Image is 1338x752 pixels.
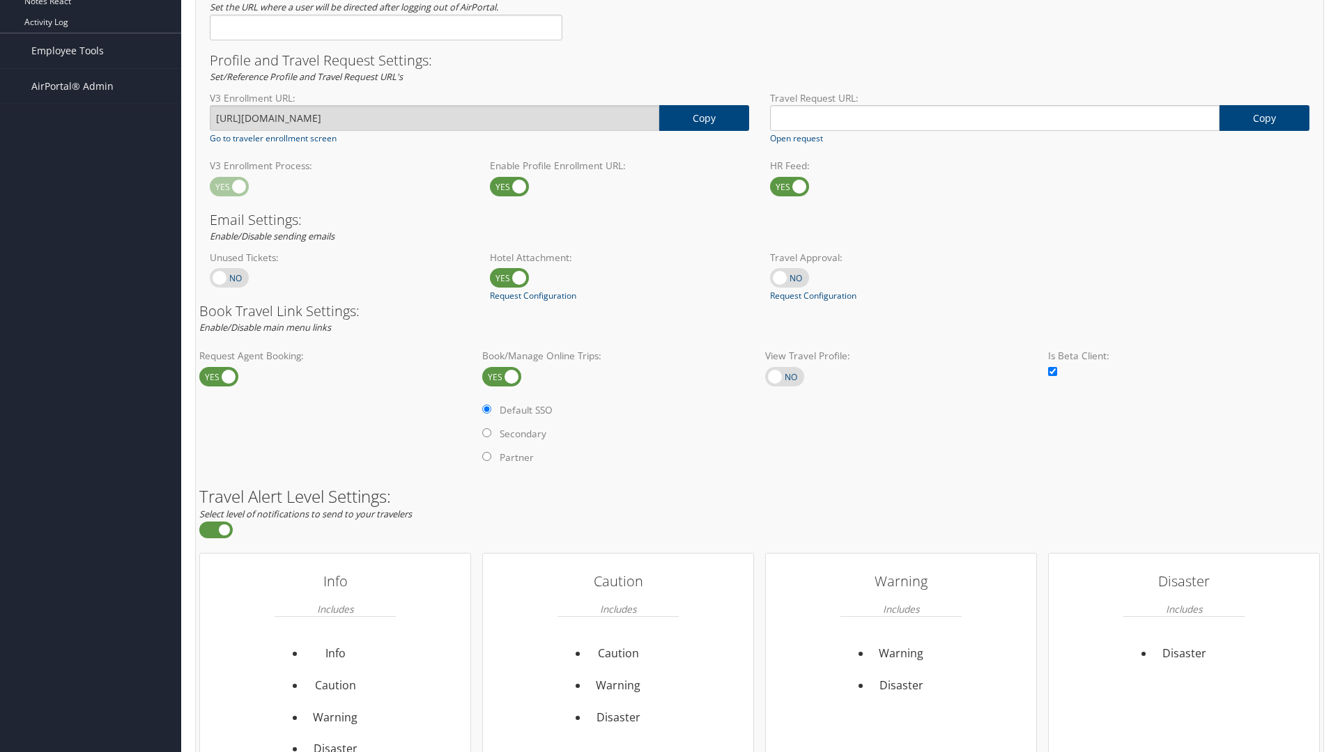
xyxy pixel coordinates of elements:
label: Travel Request URL: [770,91,1309,105]
label: HR Feed: [770,159,1029,173]
a: copy [1220,105,1309,131]
em: Includes [883,595,919,622]
em: Includes [1166,595,1202,622]
label: Is Beta Client: [1048,349,1320,363]
a: Open request [770,132,823,145]
em: Includes [600,595,636,622]
h3: Book Travel Link Settings: [199,304,1320,318]
h3: Info [275,567,396,595]
span: Employee Tools [31,33,104,68]
li: Info [305,638,366,670]
label: Default SSO [500,403,553,417]
label: Unused Tickets: [210,251,469,265]
em: Set/Reference Profile and Travel Request URL's [210,70,403,83]
label: View Travel Profile: [765,349,1037,363]
label: Partner [500,451,534,464]
em: Includes [317,595,353,622]
li: Caution [305,670,366,702]
li: Warning [871,638,932,670]
em: Set the URL where a user will be directed after logging out of AirPortal. [210,1,498,13]
em: Enable/Disable sending emails [210,230,334,242]
li: Disaster [588,702,649,734]
li: Warning [305,702,366,734]
h3: Email Settings: [210,213,1309,227]
label: Travel Approval: [770,251,1029,265]
a: Request Configuration [490,290,576,302]
label: Hotel Attachment: [490,251,749,265]
label: V3 Enrollment Process: [210,159,469,173]
a: Go to traveler enrollment screen [210,132,337,145]
em: Enable/Disable main menu links [199,321,331,334]
span: AirPortal® Admin [31,69,114,104]
label: Request Agent Booking: [199,349,471,363]
h3: Profile and Travel Request Settings: [210,54,1309,68]
h3: Disaster [1123,567,1245,595]
li: Caution [588,638,649,670]
a: Request Configuration [770,290,856,302]
li: Disaster [1154,638,1215,670]
label: Enable Profile Enrollment URL: [490,159,749,173]
h2: Travel Alert Level Settings: [199,488,1320,505]
a: copy [659,105,749,131]
li: Warning [588,670,649,702]
em: Select level of notifications to send to your travelers [199,508,412,520]
li: Disaster [871,670,932,702]
h3: Caution [557,567,679,595]
label: V3 Enrollment URL: [210,91,749,105]
label: Secondary [500,427,546,441]
label: Book/Manage Online Trips: [482,349,754,363]
h3: Warning [840,567,962,595]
